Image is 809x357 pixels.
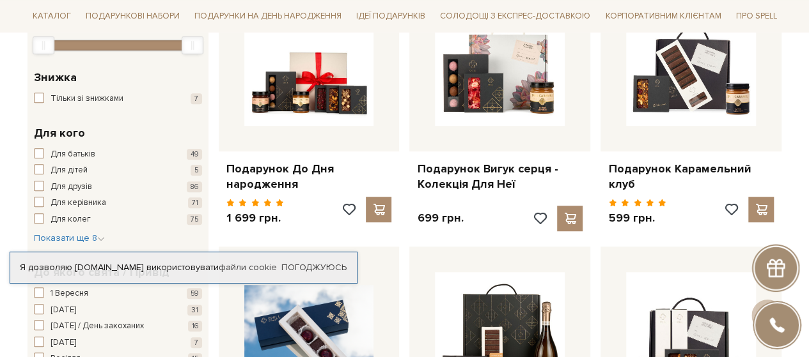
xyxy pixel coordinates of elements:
span: Для батьків [51,148,95,161]
button: Тільки зі знижками 7 [34,93,202,105]
span: 86 [187,181,202,192]
span: 59 [187,288,202,299]
span: Показати ще 8 [34,232,105,243]
span: Для колег [51,213,91,226]
span: 75 [187,214,202,225]
button: Для колег 75 [34,213,202,226]
span: 16 [188,321,202,331]
span: 1 Вересня [51,287,88,300]
button: Для батьків 49 [34,148,202,161]
span: Для керівника [51,197,106,209]
span: Тільки зі знижками [51,93,123,105]
span: Для кого [34,125,85,142]
button: 1 Вересня 59 [34,287,202,300]
button: [DATE] 31 [34,304,202,317]
span: Подарунки на День народження [189,6,347,26]
span: 49 [187,149,202,160]
span: Подарункові набори [81,6,185,26]
button: Для дітей 5 [34,164,202,177]
span: Каталог [27,6,76,26]
p: 1 699 грн. [226,211,285,225]
span: Про Spell [730,6,782,26]
span: 71 [188,197,202,208]
span: Ідеї подарунків [351,6,430,26]
span: [DATE] / День закоханих [51,320,144,333]
button: [DATE] / День закоханих 16 [34,320,202,333]
button: [DATE] 7 [34,337,202,349]
span: 5 [191,165,202,176]
span: Для друзів [51,181,92,194]
button: Для друзів 86 [34,181,202,194]
div: Min [33,36,54,54]
span: [DATE] [51,304,76,317]
a: Подарунок Карамельний клуб [608,162,774,192]
p: 699 грн. [417,211,463,225]
span: Знижка [34,69,77,86]
a: файли cookie [219,262,277,273]
span: 7 [191,337,202,348]
span: [DATE] [51,337,76,349]
p: 599 грн. [608,211,666,225]
div: Max [182,36,203,54]
span: Для дітей [51,164,88,177]
a: Солодощі з експрес-доставкою [435,5,595,27]
span: 31 [187,305,202,315]
a: Подарунок До Дня народження [226,162,392,192]
a: Подарунок Вигук серця - Колекція Для Неї [417,162,583,192]
a: Погоджуюсь [281,262,347,273]
button: Для керівника 71 [34,197,202,209]
button: Показати ще 8 [34,232,105,245]
div: Я дозволяю [DOMAIN_NAME] використовувати [10,262,357,273]
a: Корпоративним клієнтам [600,5,726,27]
span: 7 [191,93,202,104]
